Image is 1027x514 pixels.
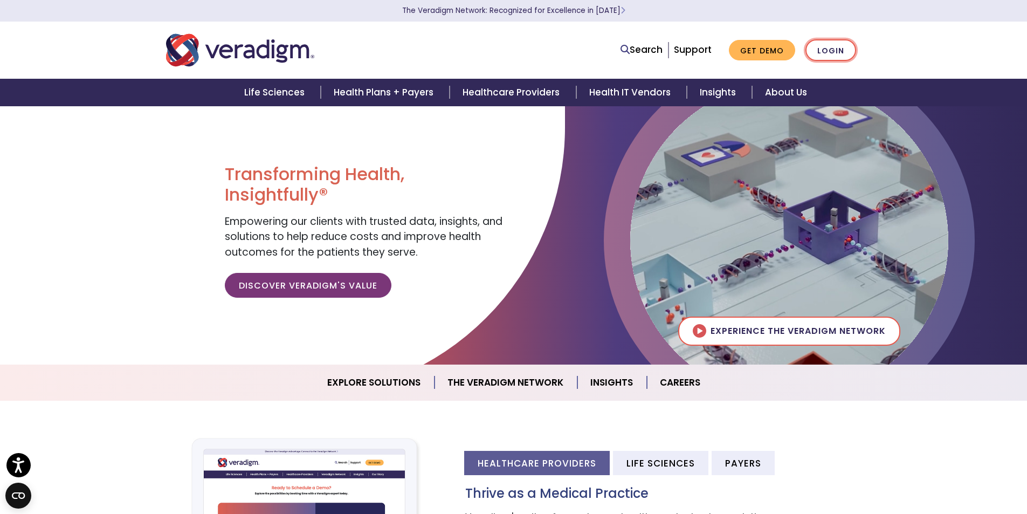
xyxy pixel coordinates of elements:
a: Explore Solutions [314,369,435,396]
button: Open CMP widget [5,483,31,509]
a: Health IT Vendors [576,79,687,106]
a: Healthcare Providers [450,79,576,106]
img: Veradigm logo [166,32,314,68]
a: Login [805,39,856,61]
a: The Veradigm Network [435,369,577,396]
a: Insights [687,79,752,106]
a: Health Plans + Payers [321,79,450,106]
a: Insights [577,369,647,396]
a: Life Sciences [231,79,321,106]
a: About Us [752,79,820,106]
iframe: Drift Chat Widget [820,436,1014,501]
a: Careers [647,369,713,396]
span: Empowering our clients with trusted data, insights, and solutions to help reduce costs and improv... [225,214,502,259]
li: Life Sciences [613,451,708,475]
h1: Transforming Health, Insightfully® [225,164,505,205]
h3: Thrive as a Medical Practice [465,486,861,502]
li: Payers [712,451,775,475]
a: Get Demo [729,40,795,61]
a: Search [621,43,663,57]
a: Discover Veradigm's Value [225,273,391,298]
a: The Veradigm Network: Recognized for Excellence in [DATE]Learn More [402,5,625,16]
li: Healthcare Providers [464,451,610,475]
a: Support [674,43,712,56]
span: Learn More [621,5,625,16]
